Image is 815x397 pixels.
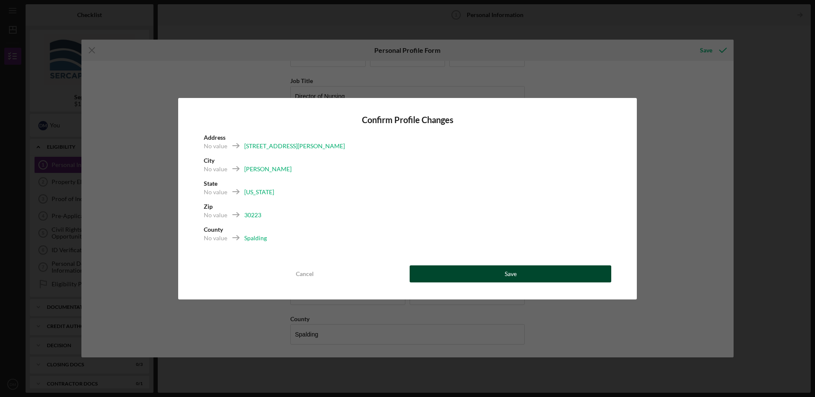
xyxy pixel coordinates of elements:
[204,142,227,150] div: No value
[410,265,611,282] button: Save
[204,265,405,282] button: Cancel
[204,180,217,187] b: State
[204,234,227,242] div: No value
[204,226,223,233] b: County
[204,203,213,210] b: Zip
[244,188,274,196] div: [US_STATE]
[244,211,261,219] div: 30223
[204,157,214,164] b: City
[244,234,267,242] div: Spalding
[204,165,227,173] div: No value
[505,265,517,282] div: Save
[296,265,314,282] div: Cancel
[204,115,611,125] h4: Confirm Profile Changes
[244,165,292,173] div: [PERSON_NAME]
[204,188,227,196] div: No value
[204,134,225,141] b: Address
[244,142,345,150] div: [STREET_ADDRESS][PERSON_NAME]
[204,211,227,219] div: No value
